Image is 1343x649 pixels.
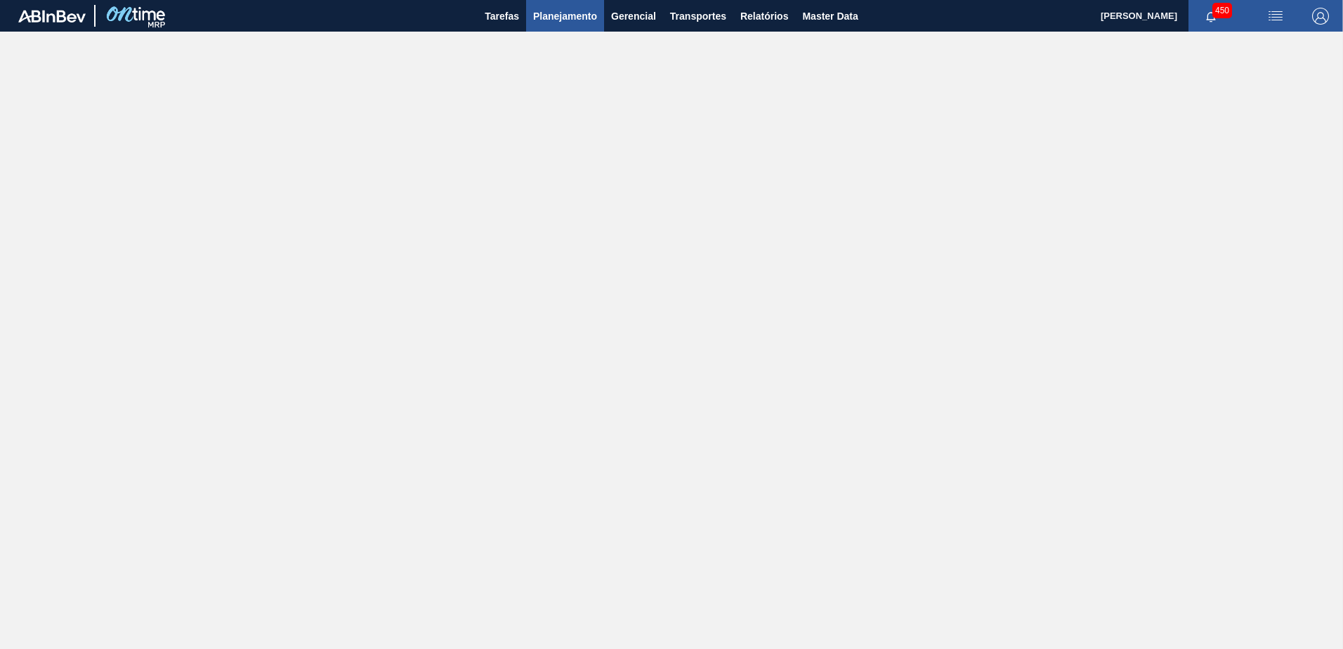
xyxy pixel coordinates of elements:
span: Gerencial [611,8,656,25]
span: Tarefas [485,8,519,25]
span: 450 [1212,3,1232,18]
span: Relatórios [740,8,788,25]
img: TNhmsLtSVTkK8tSr43FrP2fwEKptu5GPRR3wAAAABJRU5ErkJggg== [18,10,86,22]
img: userActions [1267,8,1284,25]
span: Master Data [802,8,858,25]
span: Transportes [670,8,726,25]
span: Planejamento [533,8,597,25]
button: Notificações [1188,6,1233,26]
img: Logout [1312,8,1329,25]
